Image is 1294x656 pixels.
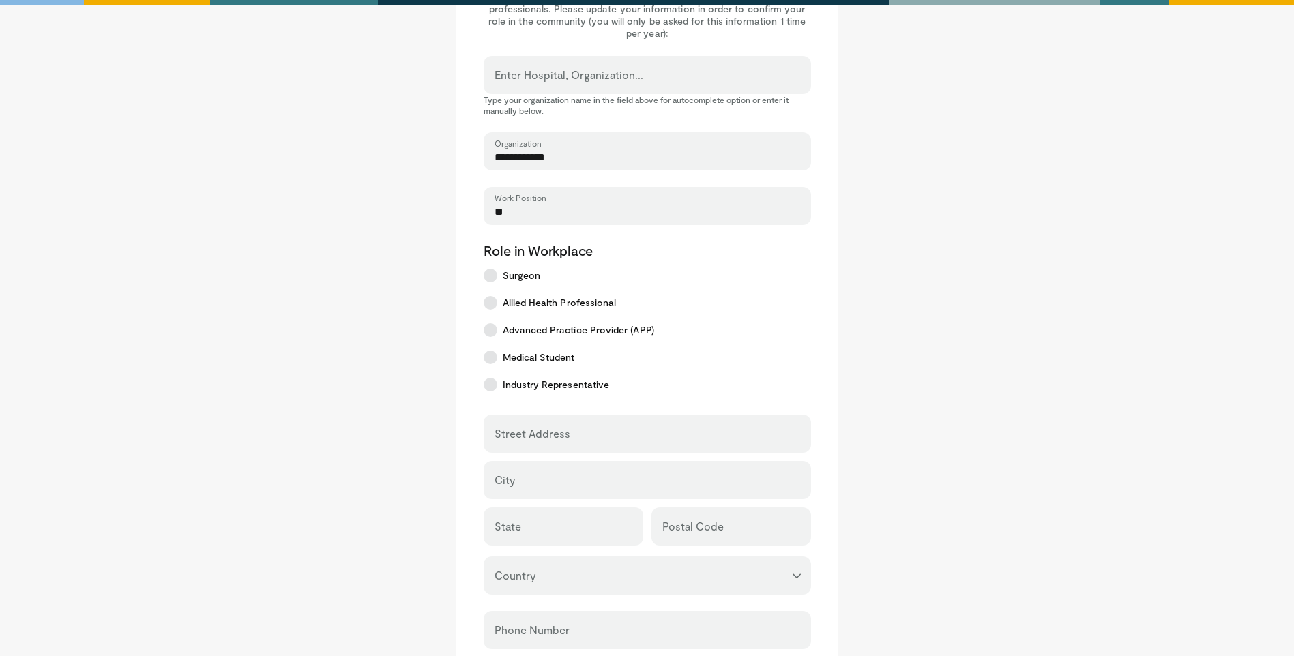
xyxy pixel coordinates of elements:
label: Work Position [495,192,546,203]
span: Industry Representative [503,378,610,391]
span: Advanced Practice Provider (APP) [503,323,654,337]
span: Surgeon [503,269,541,282]
label: Organization [495,138,542,149]
label: Phone Number [495,616,570,644]
p: Type your organization name in the field above for autocomplete option or enter it manually below. [484,94,811,116]
span: Allied Health Professional [503,296,617,310]
label: Postal Code [662,513,724,540]
label: City [495,466,515,494]
span: Medical Student [503,351,575,364]
label: State [495,513,521,540]
label: Enter Hospital, Organization... [495,61,643,89]
label: Street Address [495,420,570,447]
p: Role in Workplace [484,241,811,259]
